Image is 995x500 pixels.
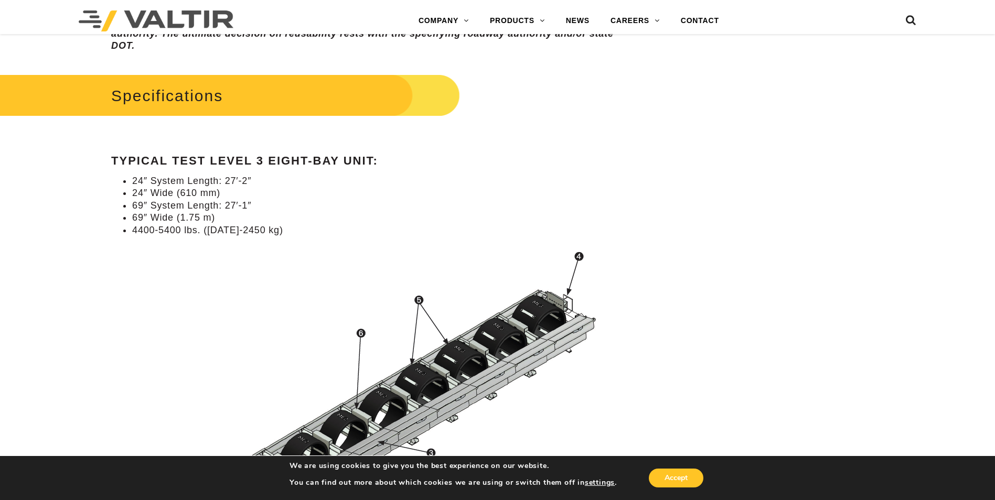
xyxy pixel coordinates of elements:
[132,200,635,212] li: 69″ System Length: 27′-1″
[479,10,555,31] a: PRODUCTS
[132,224,635,236] li: 4400-5400 lbs. ([DATE]-2450 kg)
[555,10,600,31] a: NEWS
[290,461,617,471] p: We are using cookies to give you the best experience on our website.
[408,10,479,31] a: COMPANY
[132,175,635,187] li: 24″ System Length: 27′-2″
[670,10,730,31] a: CONTACT
[111,154,378,167] strong: Typical Test Level 3 Eight-Bay Unit:
[290,478,617,487] p: You can find out more about which cookies we are using or switch them off in .
[132,212,635,224] li: 69″ Wide (1.75 m)
[132,187,635,199] li: 24″ Wide (610 mm)
[600,10,670,31] a: CAREERS
[585,478,615,487] button: settings
[79,10,233,31] img: Valtir
[649,469,703,487] button: Accept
